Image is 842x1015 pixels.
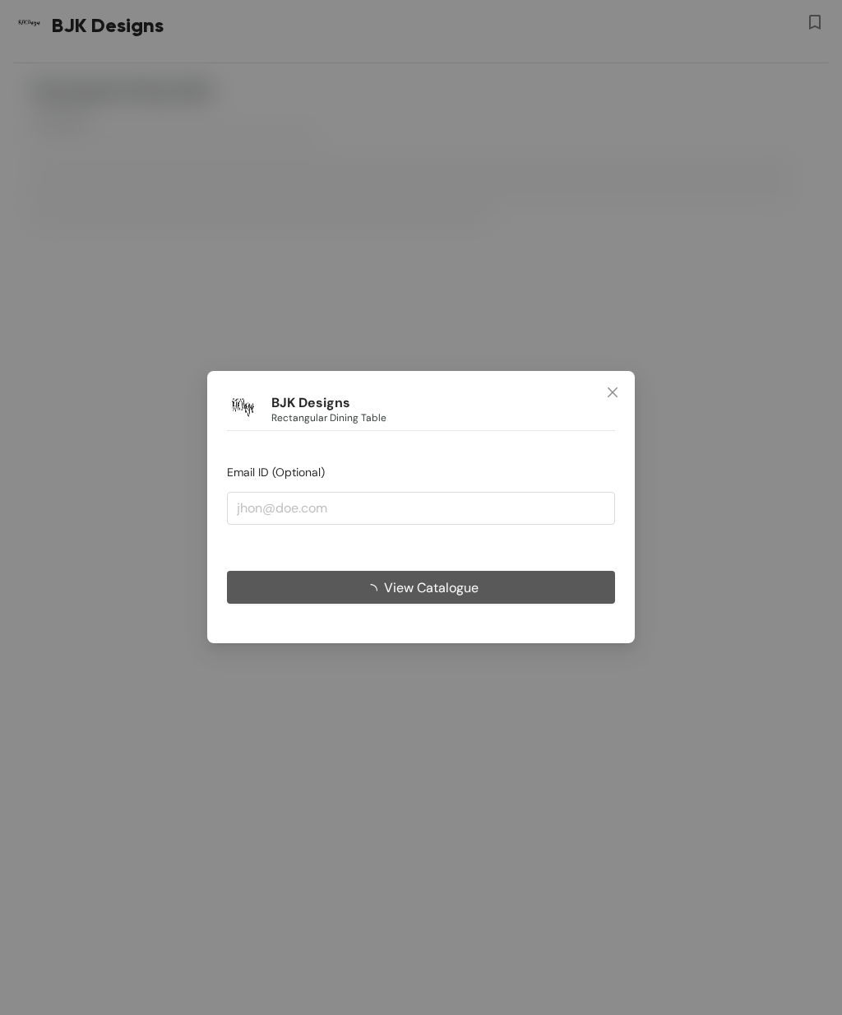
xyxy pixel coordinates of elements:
span: Rectangular Dining Table [271,411,386,427]
input: jhon@doe.com [227,492,615,525]
span: Email ID (Optional) [227,466,325,480]
button: Close [590,371,635,415]
h1: BJK Designs [271,395,350,411]
span: loading [364,584,384,597]
span: View Catalogue [384,577,479,598]
span: close [606,386,619,399]
img: Buyer Portal [227,391,260,424]
button: View Catalogue [227,572,615,605]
